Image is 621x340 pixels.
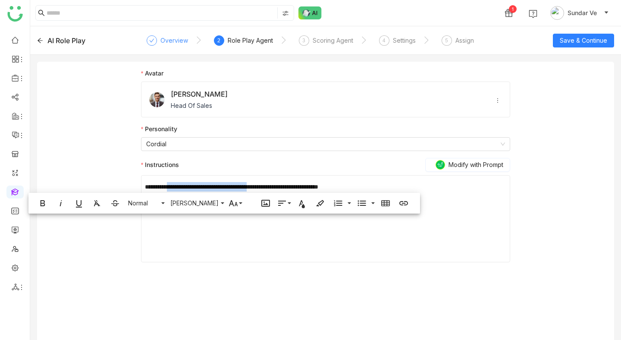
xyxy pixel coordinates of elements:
span: Save & Continue [560,36,607,45]
button: Unordered List [354,195,370,212]
span: Head Of Sales [171,101,228,110]
div: 2Role Play Agent [214,35,273,51]
button: Save & Continue [553,34,614,47]
div: 4Settings [379,35,416,51]
span: 3 [302,37,305,44]
div: Scoring Agent [313,35,353,46]
button: Italic (⌘I) [53,195,69,212]
div: 5Assign [442,35,474,51]
button: Ordered List [330,195,346,212]
button: [PERSON_NAME] [167,195,225,212]
button: Underline (⌘U) [71,195,87,212]
div: Overview [147,35,188,51]
div: Settings [393,35,416,46]
span: 5 [445,37,448,44]
img: ask-buddy-normal.svg [298,6,322,19]
label: Avatar [141,69,163,78]
button: Insert Table [377,195,394,212]
button: Normal [125,195,166,212]
button: Align [276,195,292,212]
div: 3Scoring Agent [299,35,353,51]
button: Sundar Ve [549,6,611,20]
img: search-type.svg [282,10,289,17]
span: [PERSON_NAME] [169,199,220,207]
button: Insert Link (⌘K) [395,195,412,212]
span: [PERSON_NAME] [171,89,228,99]
button: Text Color [294,195,310,212]
span: Normal [126,199,161,207]
nz-select-item: Cordial [146,138,505,151]
button: Unordered List [369,195,376,212]
button: Ordered List [345,195,352,212]
button: Clear Formatting [89,195,105,212]
div: 1 [509,5,517,13]
button: Background Color [312,195,328,212]
label: Personality [141,124,177,134]
span: 2 [217,37,220,44]
div: Role Play Agent [228,35,273,46]
span: Sundar Ve [568,8,597,18]
img: avatar [550,6,564,20]
label: Instructions [141,158,510,172]
button: Strikethrough (⌘S) [107,195,123,212]
div: AI Role Play [47,35,85,46]
span: Modify with Prompt [448,160,503,170]
button: Instructions [425,158,510,172]
div: Overview [160,35,188,46]
button: Font Size [227,195,243,212]
button: Bold (⌘B) [34,195,51,212]
button: Insert Image (⌘P) [257,195,274,212]
img: logo [7,6,23,22]
img: help.svg [529,9,537,18]
div: Assign [455,35,474,46]
span: 4 [383,37,386,44]
img: male-person.png [148,91,166,108]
